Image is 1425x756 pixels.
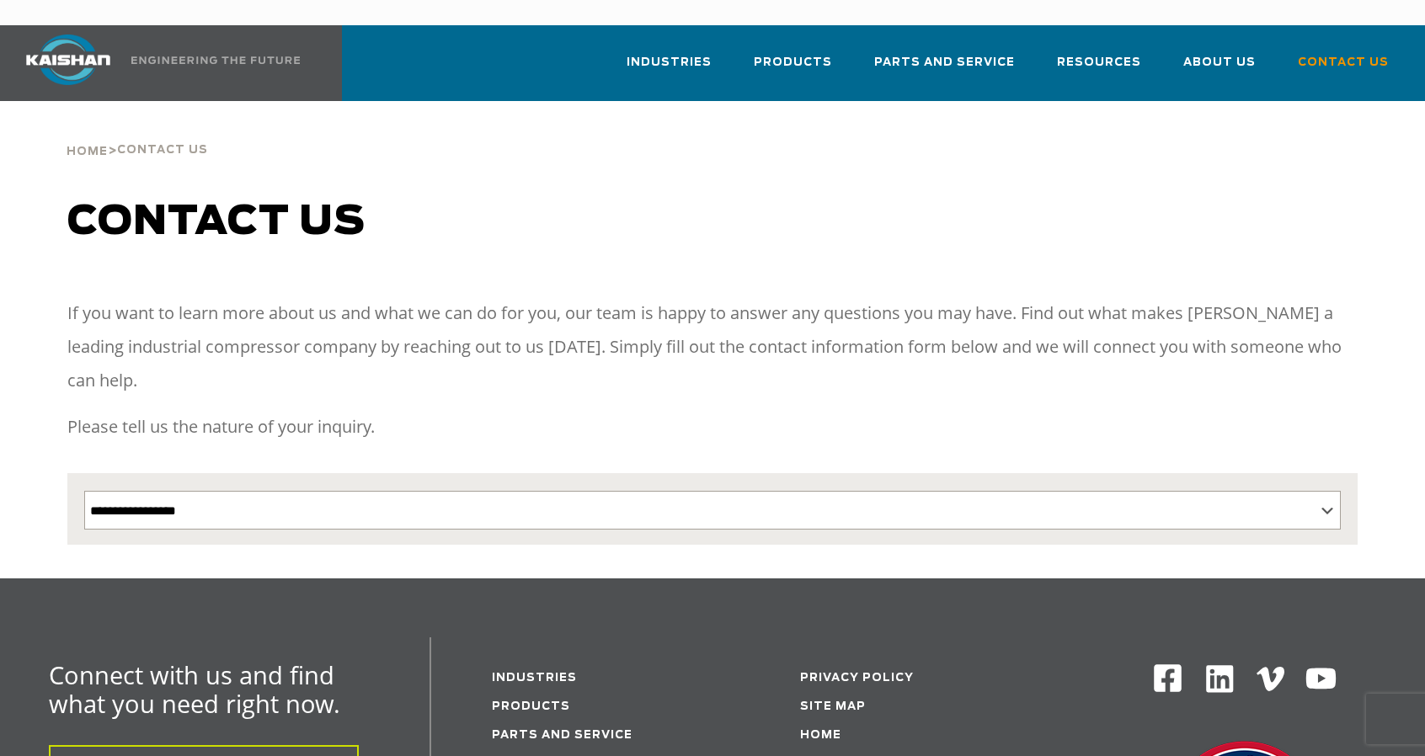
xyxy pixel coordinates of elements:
a: Industries [492,673,577,684]
a: Site Map [800,701,866,712]
a: Contact Us [1298,40,1389,98]
span: About Us [1183,53,1256,72]
a: Home [67,143,108,158]
a: About Us [1183,40,1256,98]
a: Parts and service [492,730,632,741]
a: Kaishan USA [5,25,303,101]
a: Products [492,701,570,712]
div: > [67,101,208,165]
span: Industries [627,53,712,72]
img: Engineering the future [131,56,300,64]
span: Contact Us [117,145,208,156]
a: Products [754,40,832,98]
img: Linkedin [1204,663,1236,695]
span: Parts and Service [874,53,1015,72]
a: Parts and Service [874,40,1015,98]
a: Privacy Policy [800,673,914,684]
a: Resources [1057,40,1141,98]
p: If you want to learn more about us and what we can do for you, our team is happy to answer any qu... [67,296,1358,397]
img: Vimeo [1257,667,1285,691]
a: Industries [627,40,712,98]
span: Products [754,53,832,72]
a: Home [800,730,841,741]
span: Home [67,146,108,157]
span: Connect with us and find what you need right now. [49,658,340,720]
p: Please tell us the nature of your inquiry. [67,410,1358,444]
span: Resources [1057,53,1141,72]
span: Contact us [67,202,366,242]
span: Contact Us [1298,53,1389,72]
img: Youtube [1305,663,1337,695]
img: kaishan logo [5,35,131,85]
img: Facebook [1152,663,1183,694]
